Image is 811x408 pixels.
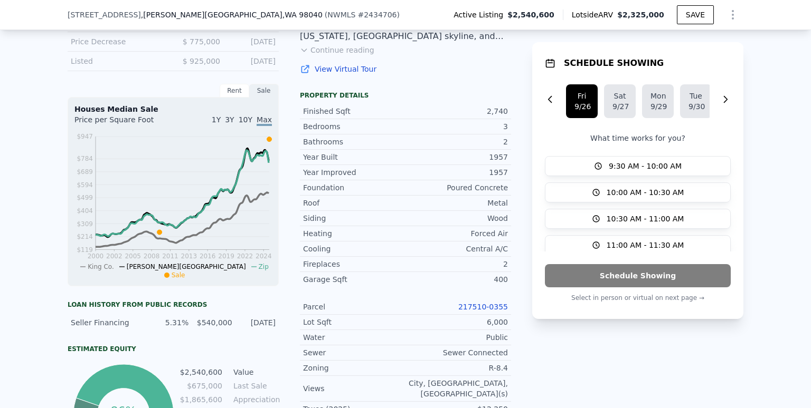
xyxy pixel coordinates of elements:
[180,380,223,392] td: $675,000
[180,366,223,378] td: $2,540,600
[689,101,703,112] div: 9/30
[68,9,141,20] span: [STREET_ADDRESS]
[303,363,405,373] div: Zoning
[545,235,731,255] button: 11:00 AM - 11:30 AM
[300,45,374,55] button: Continue reading
[405,228,508,239] div: Forced Air
[237,252,253,260] tspan: 2022
[405,274,508,285] div: 400
[127,263,246,270] span: [PERSON_NAME][GEOGRAPHIC_DATA]
[303,152,405,162] div: Year Built
[74,114,173,131] div: Price per Square Foot
[195,317,232,328] div: $540,000
[77,155,93,162] tspan: $784
[604,84,636,118] button: Sat9/27
[229,36,276,47] div: [DATE]
[144,252,160,260] tspan: 2008
[68,345,279,353] div: Estimated Equity
[405,259,508,269] div: 2
[141,9,323,20] span: , [PERSON_NAME][GEOGRAPHIC_DATA]
[282,11,323,19] span: , WA 98040
[454,9,507,20] span: Active Listing
[71,56,165,66] div: Listed
[405,317,508,327] div: 6,000
[405,137,508,147] div: 2
[574,91,589,101] div: Fri
[405,152,508,162] div: 1957
[405,332,508,343] div: Public
[325,9,400,20] div: ( )
[545,133,731,143] p: What time works for you?
[303,383,405,394] div: Views
[405,167,508,178] div: 1957
[650,101,665,112] div: 9/29
[566,84,598,118] button: Fri9/26
[405,363,508,373] div: R-8.4
[225,115,234,124] span: 3Y
[303,213,405,224] div: Siding
[77,220,93,228] tspan: $309
[617,11,664,19] span: $2,325,000
[572,9,617,20] span: Lotside ARV
[303,259,405,269] div: Fireplaces
[181,252,197,260] tspan: 2013
[77,246,93,254] tspan: $119
[303,347,405,358] div: Sewer
[303,317,405,327] div: Lot Sqft
[612,91,627,101] div: Sat
[612,101,627,112] div: 9/27
[458,303,508,311] a: 217510-0355
[574,101,589,112] div: 9/26
[303,106,405,116] div: Finished Sqft
[172,271,185,279] span: Sale
[231,366,279,378] td: Value
[212,115,221,124] span: 1Y
[609,161,682,171] span: 9:30 AM - 10:00 AM
[545,156,731,176] button: 9:30 AM - 10:00 AM
[68,300,279,309] div: Loan history from public records
[545,264,731,287] button: Schedule Showing
[77,181,93,189] tspan: $594
[125,252,141,260] tspan: 2005
[357,11,397,19] span: # 2434706
[231,394,279,405] td: Appreciation
[303,332,405,343] div: Water
[162,252,178,260] tspan: 2011
[88,252,104,260] tspan: 2000
[303,228,405,239] div: Heating
[71,36,165,47] div: Price Decrease
[77,207,93,215] tspan: $404
[722,4,743,25] button: Show Options
[642,84,674,118] button: Mon9/29
[77,194,93,201] tspan: $499
[607,213,684,224] span: 10:30 AM - 11:00 AM
[152,317,188,328] div: 5.31%
[405,213,508,224] div: Wood
[106,252,122,260] tspan: 2002
[74,104,272,114] div: Houses Median Sale
[327,11,355,19] span: NWMLS
[689,91,703,101] div: Tue
[183,37,220,46] span: $ 775,000
[229,56,276,66] div: [DATE]
[607,240,684,250] span: 11:00 AM - 11:30 AM
[303,182,405,193] div: Foundation
[77,233,93,240] tspan: $214
[303,244,405,254] div: Cooling
[545,209,731,229] button: 10:30 AM - 11:00 AM
[239,317,276,328] div: [DATE]
[303,167,405,178] div: Year Improved
[607,187,684,198] span: 10:00 AM - 10:30 AM
[300,64,511,74] a: View Virtual Tour
[405,182,508,193] div: Poured Concrete
[239,115,252,124] span: 10Y
[200,252,216,260] tspan: 2016
[183,57,220,65] span: $ 925,000
[303,198,405,208] div: Roof
[300,91,511,100] div: Property details
[71,317,145,328] div: Seller Financing
[650,91,665,101] div: Mon
[77,168,93,176] tspan: $689
[680,84,712,118] button: Tue9/30
[677,5,714,24] button: SAVE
